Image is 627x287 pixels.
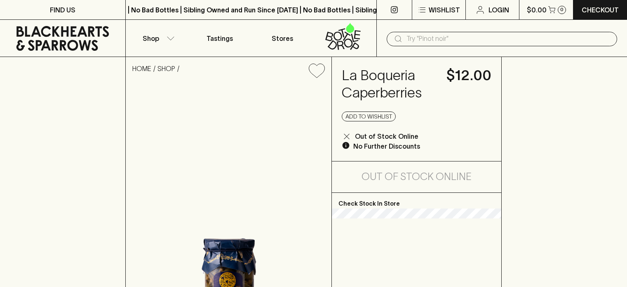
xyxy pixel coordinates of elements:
p: Check Stock In Store [332,193,501,209]
input: Try "Pinot noir" [406,32,611,45]
p: $0.00 [527,5,547,15]
button: Shop [126,20,188,57]
button: Add to wishlist [305,60,328,81]
a: SHOP [157,65,175,72]
h4: La Boqueria Caperberries [342,67,437,102]
p: Stores [272,33,293,43]
p: FIND US [50,5,75,15]
p: Checkout [582,5,619,15]
h4: $12.00 [446,67,491,84]
a: Stores [251,20,314,57]
a: HOME [132,65,151,72]
p: Tastings [207,33,233,43]
p: Wishlist [429,5,460,15]
p: Login [488,5,509,15]
p: Out of Stock Online [355,131,418,141]
p: 0 [560,7,564,12]
a: Tastings [188,20,251,57]
button: Add to wishlist [342,111,396,121]
p: Shop [143,33,159,43]
p: No Further Discounts [353,141,420,151]
h5: Out of Stock Online [362,170,472,183]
